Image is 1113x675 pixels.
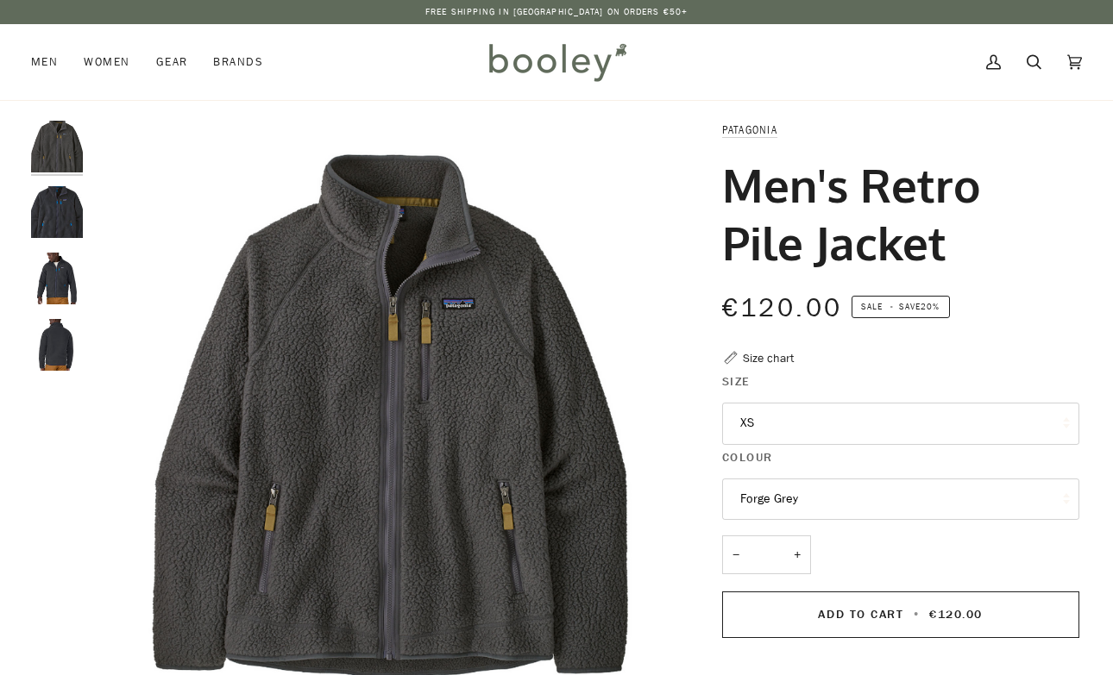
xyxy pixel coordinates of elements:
[71,24,142,100] a: Women
[31,319,83,371] img: Patagonia Men's Retro Pile Jacket Pitch Blue / Endless Blue - Booley Galway
[200,24,276,100] a: Brands
[84,53,129,71] span: Women
[852,296,950,318] span: Save
[722,478,1079,521] button: Forge Grey
[722,535,750,574] button: −
[909,606,925,622] span: •
[213,53,263,71] span: Brands
[31,53,58,71] span: Men
[722,156,1066,270] h1: Men's Retro Pile Jacket
[929,606,983,622] span: €120.00
[722,291,843,326] span: €120.00
[722,372,751,391] span: Size
[885,300,899,313] em: •
[31,24,71,100] a: Men
[722,122,777,137] a: Patagonia
[31,253,83,304] img: Patagonia Men's Retro Pile Jacket Pitch Blue / Endless Blue - Booley Galway
[722,535,811,574] input: Quantity
[921,300,940,313] span: 20%
[818,606,903,622] span: Add to Cart
[743,349,794,367] div: Size chart
[783,535,811,574] button: +
[143,24,201,100] a: Gear
[481,37,632,87] img: Booley
[722,403,1079,445] button: XS
[31,121,83,172] img: Patagonia Men's Retro Pile Jacket Forge Grey - Booley Galway
[31,186,83,238] img: Patagonia Men's Retro Pile Jacket Pitch Blue / Endless Blue - Booley Galway
[425,5,688,19] p: Free Shipping in [GEOGRAPHIC_DATA] on Orders €50+
[722,591,1079,638] button: Add to Cart • €120.00
[722,448,773,466] span: Colour
[156,53,188,71] span: Gear
[861,300,883,313] span: Sale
